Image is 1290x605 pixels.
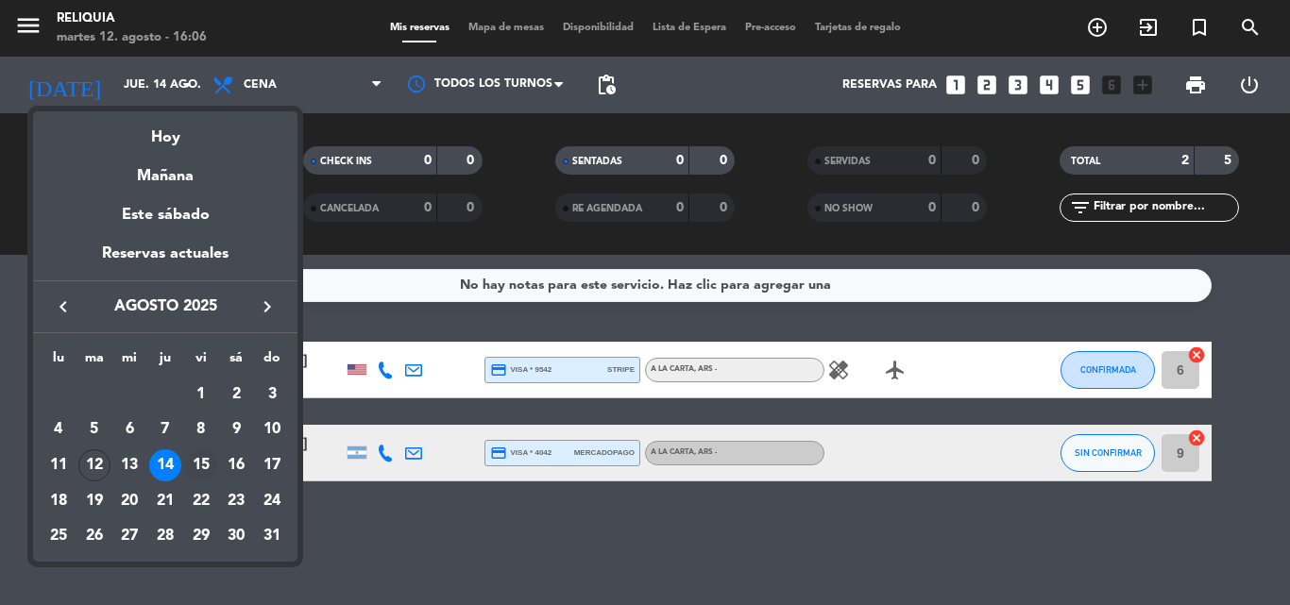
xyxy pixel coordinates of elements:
td: 17 de agosto de 2025 [254,447,290,483]
td: 23 de agosto de 2025 [219,483,255,519]
div: 14 [149,449,181,481]
td: 15 de agosto de 2025 [183,447,219,483]
div: 9 [220,413,252,445]
div: 12 [78,449,110,481]
div: 16 [220,449,252,481]
td: 6 de agosto de 2025 [111,412,147,448]
td: 19 de agosto de 2025 [76,483,112,519]
div: 21 [149,485,181,517]
td: 14 de agosto de 2025 [147,447,183,483]
span: agosto 2025 [80,294,250,319]
div: 25 [42,521,75,553]
td: 7 de agosto de 2025 [147,412,183,448]
th: miércoles [111,347,147,377]
div: 17 [256,449,288,481]
div: 5 [78,413,110,445]
td: 2 de agosto de 2025 [219,377,255,412]
div: 6 [113,413,145,445]
div: 24 [256,485,288,517]
td: 13 de agosto de 2025 [111,447,147,483]
div: 3 [256,378,288,411]
td: 12 de agosto de 2025 [76,447,112,483]
td: 18 de agosto de 2025 [41,483,76,519]
div: 8 [185,413,217,445]
th: sábado [219,347,255,377]
div: 23 [220,485,252,517]
i: keyboard_arrow_left [52,295,75,318]
th: lunes [41,347,76,377]
div: 22 [185,485,217,517]
div: 1 [185,378,217,411]
div: 31 [256,521,288,553]
div: Reservas actuales [33,242,297,280]
div: 28 [149,521,181,553]
td: 3 de agosto de 2025 [254,377,290,412]
td: 10 de agosto de 2025 [254,412,290,448]
i: keyboard_arrow_right [256,295,279,318]
td: 1 de agosto de 2025 [183,377,219,412]
th: domingo [254,347,290,377]
td: 31 de agosto de 2025 [254,519,290,555]
td: AGO. [41,377,183,412]
div: 20 [113,485,145,517]
td: 4 de agosto de 2025 [41,412,76,448]
div: 7 [149,413,181,445]
th: martes [76,347,112,377]
td: 28 de agosto de 2025 [147,519,183,555]
button: keyboard_arrow_left [46,294,80,319]
div: 10 [256,413,288,445]
td: 21 de agosto de 2025 [147,483,183,519]
div: 13 [113,449,145,481]
div: 27 [113,521,145,553]
div: 19 [78,485,110,517]
div: 4 [42,413,75,445]
div: 30 [220,521,252,553]
div: Mañana [33,150,297,189]
td: 22 de agosto de 2025 [183,483,219,519]
th: jueves [147,347,183,377]
div: 29 [185,521,217,553]
td: 8 de agosto de 2025 [183,412,219,448]
td: 20 de agosto de 2025 [111,483,147,519]
td: 16 de agosto de 2025 [219,447,255,483]
div: 2 [220,378,252,411]
td: 29 de agosto de 2025 [183,519,219,555]
td: 11 de agosto de 2025 [41,447,76,483]
div: 18 [42,485,75,517]
td: 25 de agosto de 2025 [41,519,76,555]
button: keyboard_arrow_right [250,294,284,319]
td: 5 de agosto de 2025 [76,412,112,448]
th: viernes [183,347,219,377]
td: 26 de agosto de 2025 [76,519,112,555]
div: Este sábado [33,189,297,242]
td: 30 de agosto de 2025 [219,519,255,555]
div: 26 [78,521,110,553]
td: 27 de agosto de 2025 [111,519,147,555]
div: 15 [185,449,217,481]
div: 11 [42,449,75,481]
div: Hoy [33,111,297,150]
td: 9 de agosto de 2025 [219,412,255,448]
td: 24 de agosto de 2025 [254,483,290,519]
